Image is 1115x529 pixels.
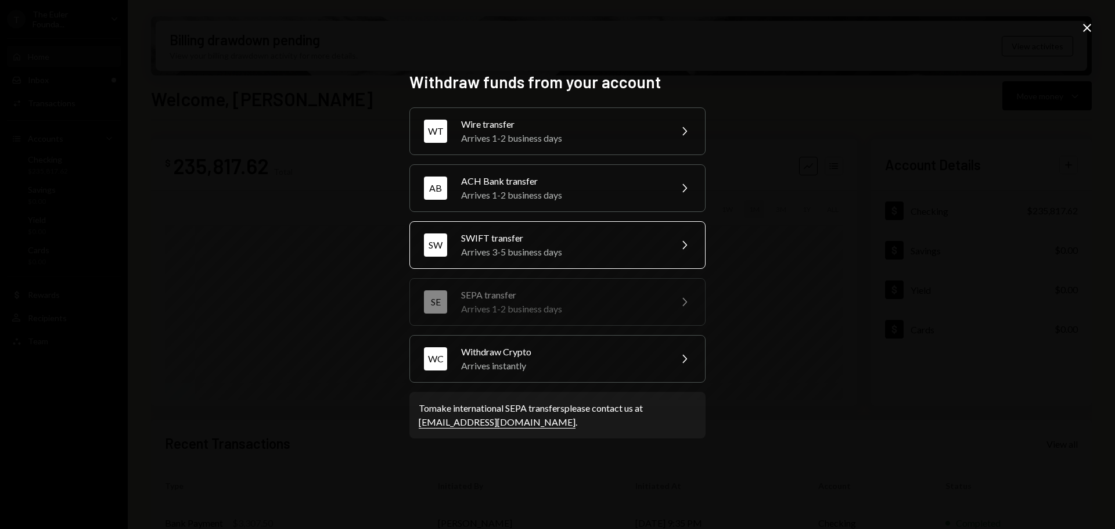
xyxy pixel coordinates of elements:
[419,416,576,429] a: [EMAIL_ADDRESS][DOMAIN_NAME]
[461,359,663,373] div: Arrives instantly
[409,221,706,269] button: SWSWIFT transferArrives 3-5 business days
[419,401,696,429] div: To make international SEPA transfers please contact us at .
[461,231,663,245] div: SWIFT transfer
[461,245,663,259] div: Arrives 3-5 business days
[461,345,663,359] div: Withdraw Crypto
[424,347,447,370] div: WC
[424,177,447,200] div: AB
[461,288,663,302] div: SEPA transfer
[409,335,706,383] button: WCWithdraw CryptoArrives instantly
[409,107,706,155] button: WTWire transferArrives 1-2 business days
[461,131,663,145] div: Arrives 1-2 business days
[409,278,706,326] button: SESEPA transferArrives 1-2 business days
[461,302,663,316] div: Arrives 1-2 business days
[424,233,447,257] div: SW
[409,71,706,93] h2: Withdraw funds from your account
[424,120,447,143] div: WT
[461,174,663,188] div: ACH Bank transfer
[461,117,663,131] div: Wire transfer
[424,290,447,314] div: SE
[409,164,706,212] button: ABACH Bank transferArrives 1-2 business days
[461,188,663,202] div: Arrives 1-2 business days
